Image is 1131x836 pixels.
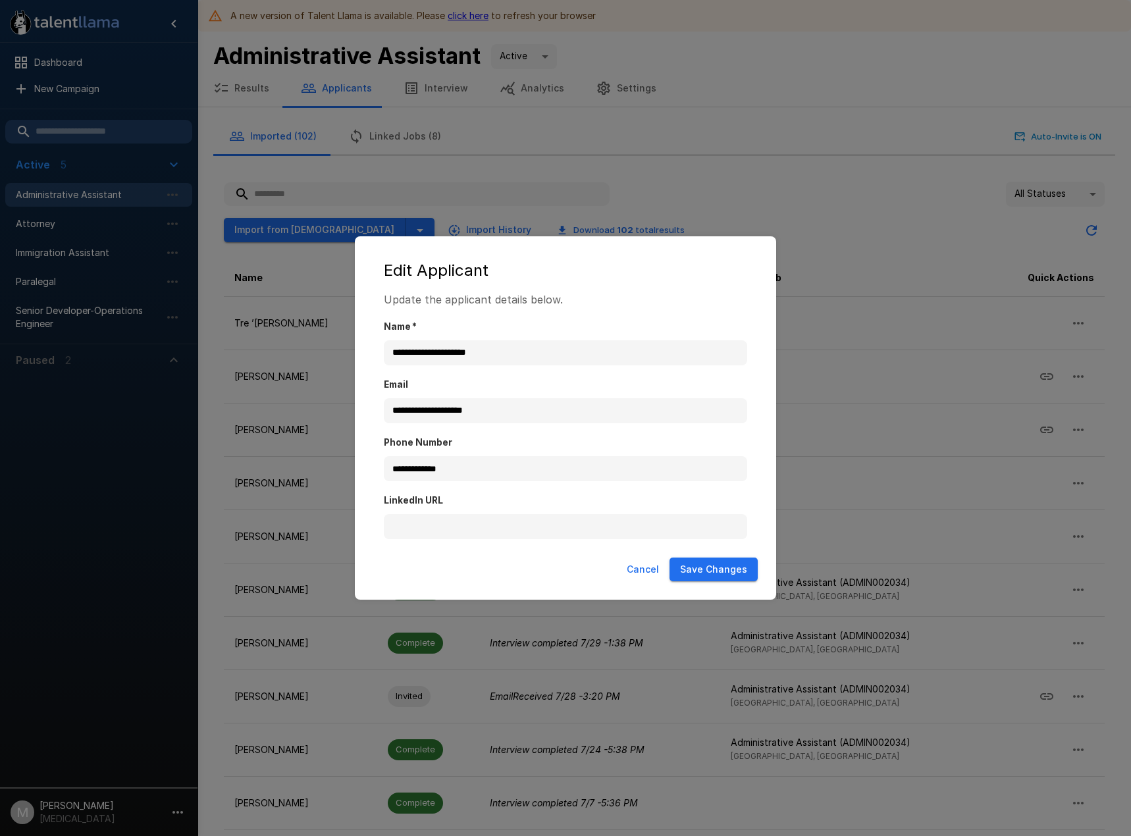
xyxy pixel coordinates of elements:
label: Name [384,321,747,334]
p: Update the applicant details below. [384,292,747,307]
label: Phone Number [384,436,747,450]
h2: Edit Applicant [368,249,763,292]
label: Email [384,379,747,392]
button: Cancel [621,558,664,582]
label: LinkedIn URL [384,494,747,508]
button: Save Changes [670,558,758,582]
